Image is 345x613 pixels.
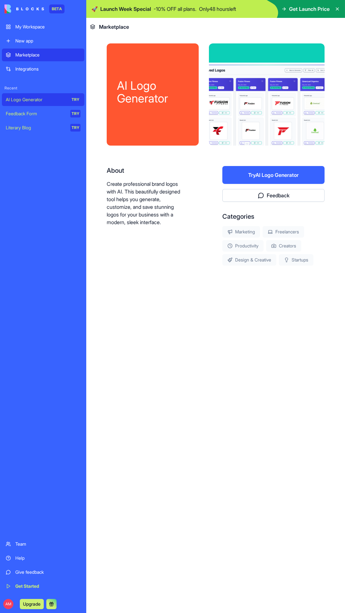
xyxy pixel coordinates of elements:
[15,541,80,547] div: Team
[2,580,84,593] a: Get Started
[2,49,84,61] a: Marketplace
[15,66,80,72] div: Integrations
[15,38,80,44] div: New app
[3,599,13,609] span: AM
[266,240,301,252] div: Creators
[117,79,188,105] div: AI Logo Generator
[2,34,84,47] a: New app
[6,125,66,131] div: Literary Blog
[263,226,304,238] div: Freelancers
[222,254,276,266] div: Design & Creative
[2,63,84,75] a: Integrations
[4,4,44,13] img: logo
[99,23,129,31] span: Marketplace
[107,166,181,175] div: About
[70,110,80,117] div: TRY
[20,599,44,609] button: Upgrade
[20,601,44,607] a: Upgrade
[2,566,84,579] a: Give feedback
[154,5,196,13] p: - 10 % OFF all plans.
[2,121,84,134] a: Literary BlogTRY
[222,166,325,184] button: TryAI Logo Generator
[6,96,66,103] div: AI Logo Generator
[2,20,84,33] a: My Workspace
[15,555,80,561] div: Help
[70,96,80,103] div: TRY
[6,110,66,117] div: Feedback Form
[2,107,84,120] a: Feedback FormTRY
[70,124,80,132] div: TRY
[15,24,80,30] div: My Workspace
[49,4,65,13] div: BETA
[15,52,80,58] div: Marketplace
[222,240,264,252] div: Productivity
[15,583,80,589] div: Get Started
[107,180,181,226] p: Create professional brand logos with AI. This beautifully designed tool helps you generate, custo...
[2,552,84,564] a: Help
[2,538,84,550] a: Team
[199,5,236,13] p: Only 48 hours left
[91,5,98,13] span: 🚀
[222,212,325,221] div: Categories
[100,5,151,13] span: Launch Week Special
[4,4,65,13] a: BETA
[2,86,84,91] span: Recent
[2,93,84,106] a: AI Logo GeneratorTRY
[222,226,260,238] div: Marketing
[279,254,313,266] div: Startups
[15,569,80,575] div: Give feedback
[289,5,330,13] span: Get Launch Price
[222,189,325,202] button: Feedback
